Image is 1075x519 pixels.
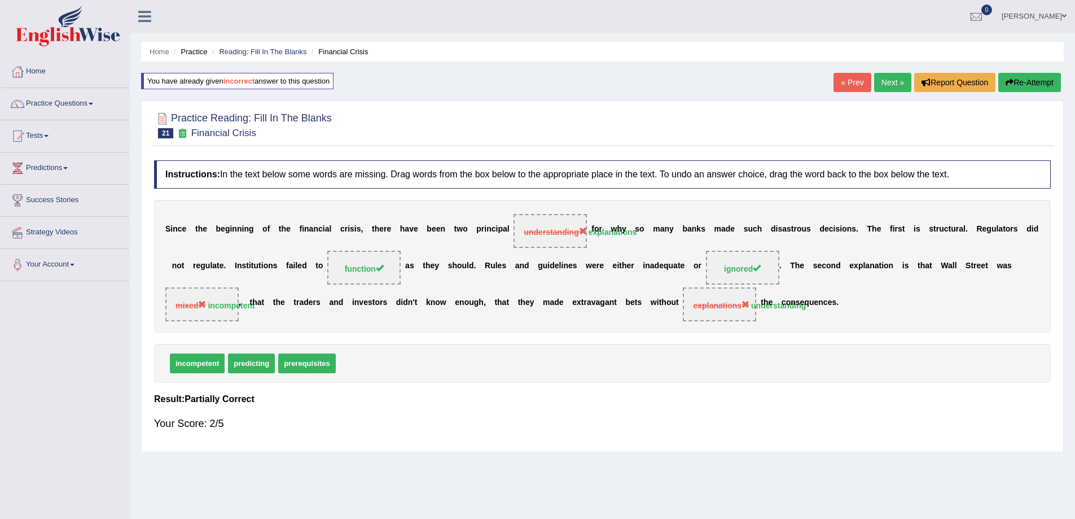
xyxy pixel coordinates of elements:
[835,224,840,233] b: s
[879,261,881,270] b: t
[273,261,278,270] b: s
[297,261,302,270] b: e
[547,261,550,270] b: i
[154,110,332,138] h2: Practice Reading: Fill In The Blanks
[622,224,626,233] b: y
[254,261,259,270] b: u
[929,261,932,270] b: t
[427,224,432,233] b: b
[524,228,586,237] span: understanding
[724,264,761,273] span: ignored
[224,261,226,270] b: .
[678,261,681,270] b: t
[520,261,525,270] b: n
[881,261,884,270] b: i
[309,224,314,233] b: a
[591,224,594,233] b: f
[779,261,782,270] b: .
[1013,224,1018,233] b: s
[914,73,995,92] button: Report Question
[664,261,669,270] b: q
[348,224,350,233] b: i
[599,224,602,233] b: r
[267,224,270,233] b: f
[874,73,911,92] a: Next »
[865,261,870,270] b: a
[302,261,307,270] b: d
[948,261,953,270] b: a
[425,261,431,270] b: h
[925,261,929,270] b: a
[474,261,476,270] b: .
[847,224,852,233] b: n
[617,261,619,270] b: i
[643,261,645,270] b: i
[998,224,1003,233] b: a
[791,224,794,233] b: t
[1010,224,1013,233] b: r
[840,224,842,233] b: i
[191,128,256,138] small: Financial Crisis
[1003,261,1007,270] b: a
[776,224,778,233] b: i
[694,261,699,270] b: o
[918,261,920,270] b: t
[492,224,496,233] b: c
[929,224,933,233] b: s
[822,261,826,270] b: c
[824,224,829,233] b: e
[863,261,865,270] b: l
[432,224,436,233] b: e
[514,214,587,248] span: Drop target
[817,261,822,270] b: e
[660,224,665,233] b: a
[870,261,875,270] b: n
[469,261,474,270] b: d
[586,261,592,270] b: w
[258,261,261,270] b: t
[757,224,762,233] b: h
[905,261,909,270] b: s
[375,224,380,233] b: h
[795,261,800,270] b: h
[230,224,232,233] b: i
[467,261,469,270] b: l
[173,224,178,233] b: n
[158,128,173,138] span: 21
[787,224,791,233] b: s
[673,261,678,270] b: a
[681,261,685,270] b: e
[154,160,1051,189] h4: In the text below some words are missing. Drag words from the box below to the appropriate place ...
[639,224,644,233] b: o
[423,261,425,270] b: t
[973,261,976,270] b: r
[748,224,753,233] b: u
[286,261,289,270] b: f
[237,261,242,270] b: n
[664,224,669,233] b: n
[242,261,246,270] b: s
[405,224,409,233] b: a
[692,224,697,233] b: n
[833,73,871,92] a: « Prev
[875,261,879,270] b: a
[949,224,951,233] b: t
[361,224,363,233] b: ,
[463,224,468,233] b: o
[293,261,296,270] b: i
[953,261,955,270] b: l
[683,287,756,321] span: Drop target
[996,224,998,233] b: l
[653,224,660,233] b: m
[1,152,129,181] a: Predictions
[726,224,731,233] b: d
[998,73,1061,92] button: Re-Attempt
[1,217,129,245] a: Strategy Videos
[852,224,856,233] b: s
[833,224,836,233] b: i
[956,224,959,233] b: r
[304,224,309,233] b: n
[340,224,345,233] b: c
[793,224,796,233] b: r
[524,261,529,270] b: d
